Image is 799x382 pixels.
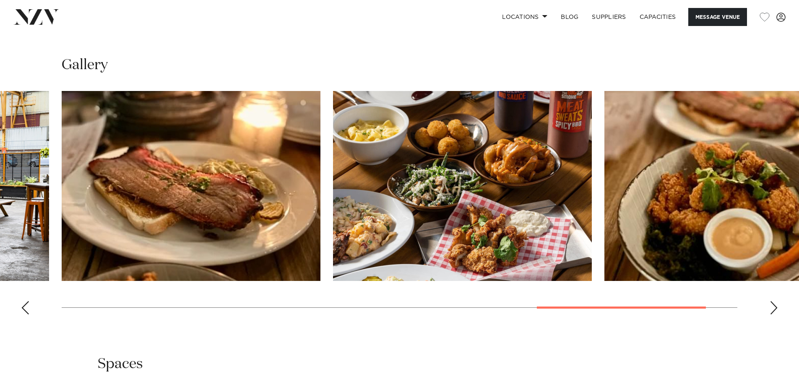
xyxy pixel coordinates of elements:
[62,91,320,281] img: Beef brisket at WhatABBQ! in New Lynn
[585,8,632,26] a: SUPPLIERS
[62,56,108,75] h2: Gallery
[554,8,585,26] a: BLOG
[98,355,143,374] h2: Spaces
[13,9,59,24] img: nzv-logo.png
[688,8,747,26] button: Message Venue
[495,8,554,26] a: Locations
[62,91,320,281] swiper-slide: 8 / 10
[333,91,592,281] img: Low n slow bbq catering by WhatABBQ!
[333,91,592,281] swiper-slide: 9 / 10
[633,8,683,26] a: Capacities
